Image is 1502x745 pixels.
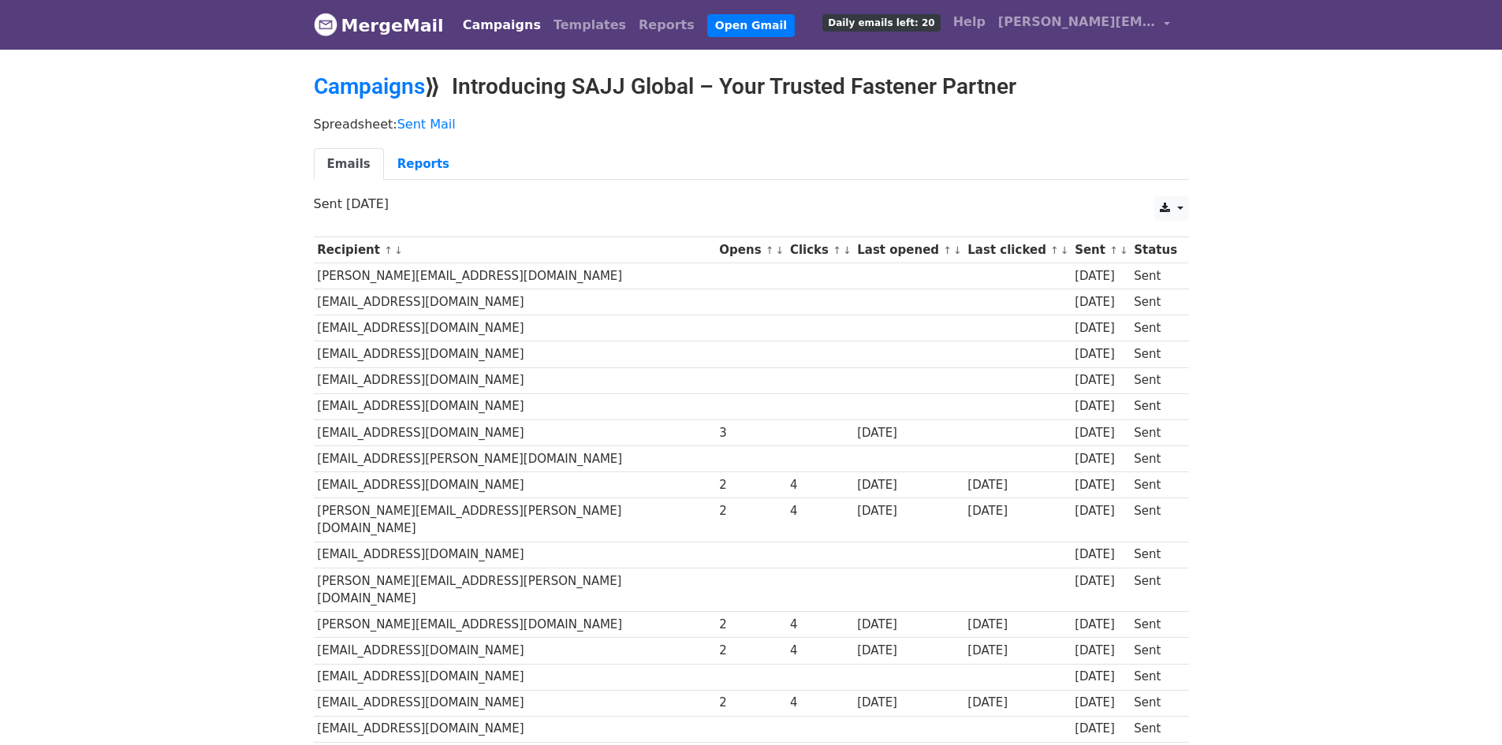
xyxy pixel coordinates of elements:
[314,716,716,742] td: [EMAIL_ADDRESS][DOMAIN_NAME]
[314,148,384,181] a: Emails
[1130,664,1180,690] td: Sent
[1075,319,1127,337] div: [DATE]
[857,616,960,634] div: [DATE]
[1075,720,1127,738] div: [DATE]
[314,498,716,542] td: [PERSON_NAME][EMAIL_ADDRESS][PERSON_NAME][DOMAIN_NAME]
[1075,371,1127,389] div: [DATE]
[314,664,716,690] td: [EMAIL_ADDRESS][DOMAIN_NAME]
[786,237,853,263] th: Clicks
[1130,315,1180,341] td: Sent
[397,117,456,132] a: Sent Mail
[314,196,1189,212] p: Sent [DATE]
[766,244,774,256] a: ↑
[314,542,716,568] td: [EMAIL_ADDRESS][DOMAIN_NAME]
[314,393,716,419] td: [EMAIL_ADDRESS][DOMAIN_NAME]
[790,694,850,712] div: 4
[1075,424,1127,442] div: [DATE]
[776,244,785,256] a: ↓
[384,148,463,181] a: Reports
[314,73,425,99] a: Campaigns
[314,289,716,315] td: [EMAIL_ADDRESS][DOMAIN_NAME]
[998,13,1156,32] span: [PERSON_NAME][EMAIL_ADDRESS][DOMAIN_NAME]
[314,419,716,445] td: [EMAIL_ADDRESS][DOMAIN_NAME]
[967,694,1067,712] div: [DATE]
[1130,367,1180,393] td: Sent
[843,244,852,256] a: ↓
[314,568,716,612] td: [PERSON_NAME][EMAIL_ADDRESS][PERSON_NAME][DOMAIN_NAME]
[967,502,1067,520] div: [DATE]
[1050,244,1059,256] a: ↑
[857,424,960,442] div: [DATE]
[1130,716,1180,742] td: Sent
[1075,450,1127,468] div: [DATE]
[1130,341,1180,367] td: Sent
[1130,638,1180,664] td: Sent
[1075,616,1127,634] div: [DATE]
[1075,293,1127,311] div: [DATE]
[719,424,782,442] div: 3
[314,73,1189,100] h2: ⟫ Introducing SAJJ Global – Your Trusted Fastener Partner
[707,14,795,37] a: Open Gmail
[314,237,716,263] th: Recipient
[1060,244,1069,256] a: ↓
[547,9,632,41] a: Templates
[1130,289,1180,315] td: Sent
[953,244,962,256] a: ↓
[1109,244,1118,256] a: ↑
[790,476,850,494] div: 4
[1071,237,1130,263] th: Sent
[1075,397,1127,415] div: [DATE]
[716,237,787,263] th: Opens
[857,476,960,494] div: [DATE]
[992,6,1176,43] a: [PERSON_NAME][EMAIL_ADDRESS][DOMAIN_NAME]
[822,14,940,32] span: Daily emails left: 20
[853,237,963,263] th: Last opened
[314,612,716,638] td: [PERSON_NAME][EMAIL_ADDRESS][DOMAIN_NAME]
[967,616,1067,634] div: [DATE]
[719,616,782,634] div: 2
[857,694,960,712] div: [DATE]
[1130,498,1180,542] td: Sent
[947,6,992,38] a: Help
[314,263,716,289] td: [PERSON_NAME][EMAIL_ADDRESS][DOMAIN_NAME]
[1130,419,1180,445] td: Sent
[719,502,782,520] div: 2
[457,9,547,41] a: Campaigns
[632,9,701,41] a: Reports
[314,471,716,497] td: [EMAIL_ADDRESS][DOMAIN_NAME]
[1130,568,1180,612] td: Sent
[314,638,716,664] td: [EMAIL_ADDRESS][DOMAIN_NAME]
[790,502,850,520] div: 4
[967,642,1067,660] div: [DATE]
[1130,445,1180,471] td: Sent
[1130,471,1180,497] td: Sent
[719,476,782,494] div: 2
[1075,345,1127,363] div: [DATE]
[790,642,850,660] div: 4
[1075,642,1127,660] div: [DATE]
[314,341,716,367] td: [EMAIL_ADDRESS][DOMAIN_NAME]
[719,694,782,712] div: 2
[1075,502,1127,520] div: [DATE]
[384,244,393,256] a: ↑
[1130,237,1180,263] th: Status
[1130,263,1180,289] td: Sent
[1130,542,1180,568] td: Sent
[314,315,716,341] td: [EMAIL_ADDRESS][DOMAIN_NAME]
[790,616,850,634] div: 4
[1130,393,1180,419] td: Sent
[1075,694,1127,712] div: [DATE]
[857,502,960,520] div: [DATE]
[816,6,946,38] a: Daily emails left: 20
[394,244,403,256] a: ↓
[1130,690,1180,716] td: Sent
[967,476,1067,494] div: [DATE]
[1075,476,1127,494] div: [DATE]
[857,642,960,660] div: [DATE]
[1075,668,1127,686] div: [DATE]
[964,237,1072,263] th: Last clicked
[1075,546,1127,564] div: [DATE]
[833,244,841,256] a: ↑
[943,244,952,256] a: ↑
[314,690,716,716] td: [EMAIL_ADDRESS][DOMAIN_NAME]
